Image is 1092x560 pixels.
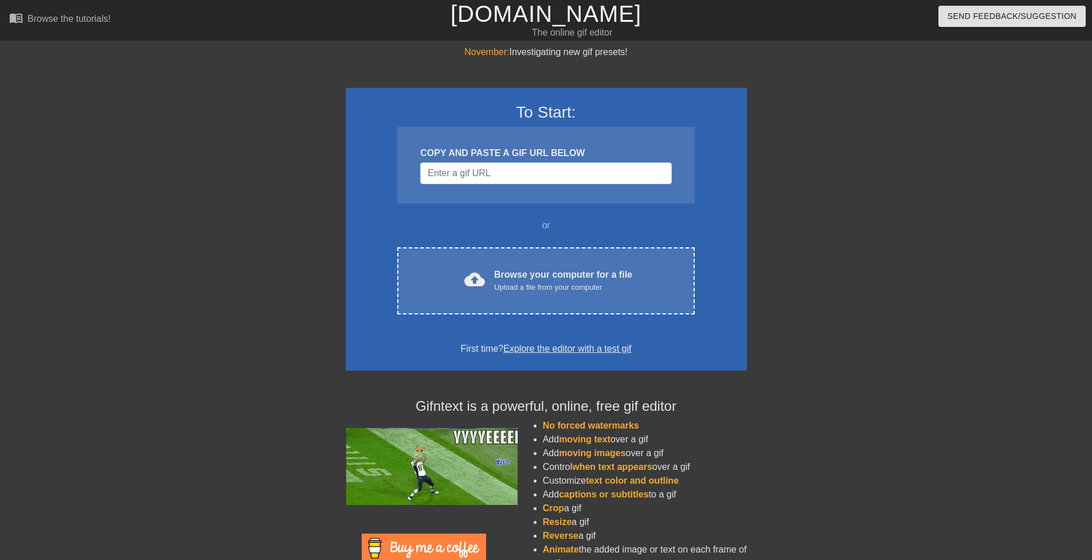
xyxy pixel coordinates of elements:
a: Explore the editor with a test gif [503,344,631,353]
span: Send Feedback/Suggestion [948,9,1077,24]
span: November: [464,47,509,57]
li: a gif [543,501,747,515]
span: Resize [543,517,572,527]
h3: To Start: [361,103,732,122]
img: football_small.gif [346,428,518,505]
span: moving images [559,448,625,458]
span: No forced watermarks [543,421,639,430]
div: Investigating new gif presets! [346,45,747,59]
div: The online gif editor [370,26,774,40]
span: captions or subtitles [559,489,648,499]
li: Control over a gif [543,460,747,474]
li: a gif [543,515,747,529]
span: moving text [559,434,610,444]
li: Add over a gif [543,446,747,460]
div: First time? [361,342,732,356]
li: Add over a gif [543,433,747,446]
li: Customize [543,474,747,488]
a: [DOMAIN_NAME] [451,1,641,26]
input: Username [420,162,671,184]
a: Browse the tutorials! [9,11,111,29]
div: or [375,219,717,232]
span: menu_book [9,11,23,25]
span: Animate [543,545,579,554]
li: a gif [543,529,747,543]
span: Crop [543,503,564,513]
div: COPY AND PASTE A GIF URL BELOW [420,146,671,160]
div: Browse the tutorials! [28,14,111,24]
button: Send Feedback/Suggestion [938,6,1086,27]
div: Upload a file from your computer [494,282,632,293]
span: when text appears [572,462,652,472]
span: text color and outline [586,476,679,485]
li: Add to a gif [543,488,747,501]
span: Reverse [543,531,578,540]
h4: Gifntext is a powerful, online, free gif editor [346,398,747,415]
span: cloud_upload [464,269,485,290]
div: Browse your computer for a file [494,268,632,293]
